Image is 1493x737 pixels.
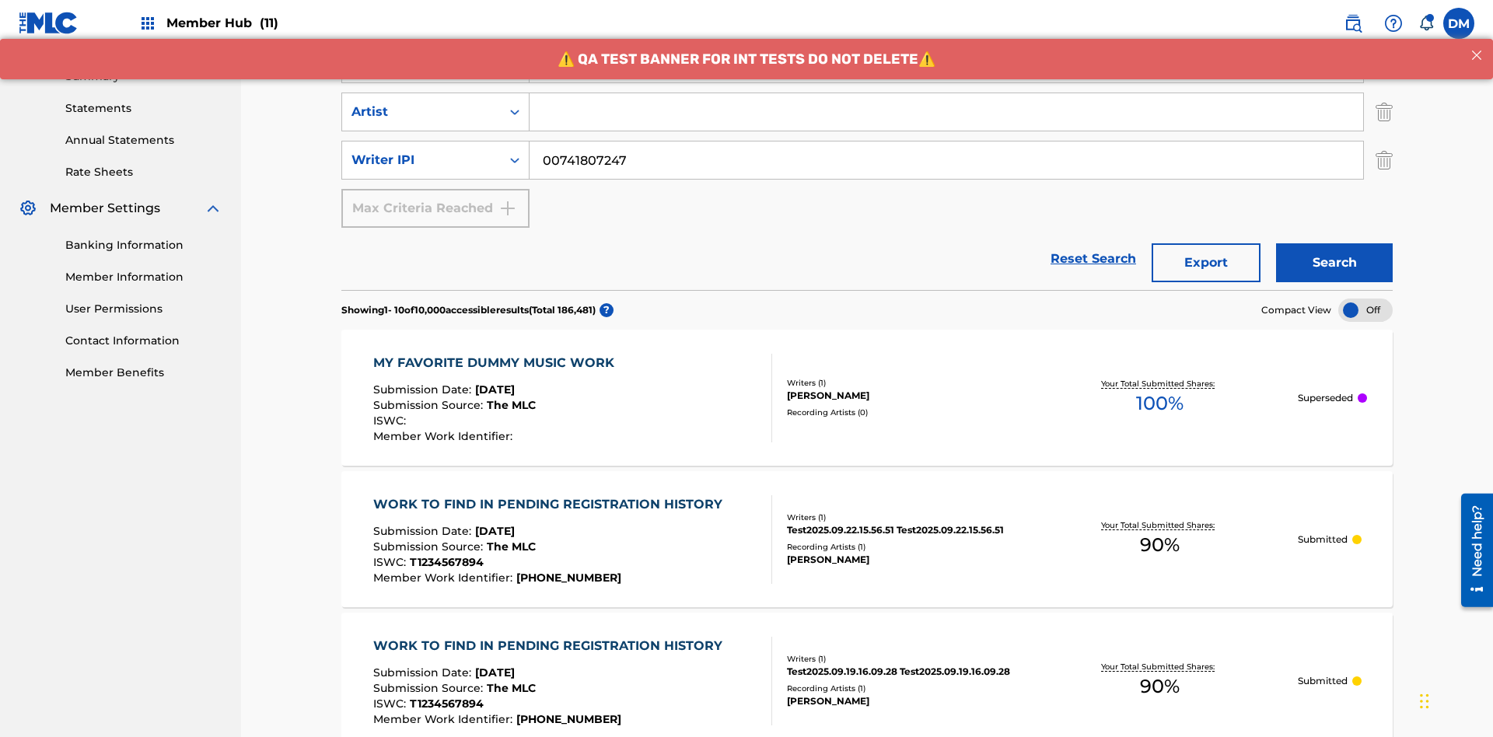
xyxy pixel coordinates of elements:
[787,694,1022,708] div: [PERSON_NAME]
[65,365,222,381] a: Member Benefits
[65,333,222,349] a: Contact Information
[373,524,475,538] span: Submission Date :
[787,665,1022,679] div: Test2025.09.19.16.09.28 Test2025.09.19.16.09.28
[487,540,536,554] span: The MLC
[1101,661,1219,672] p: Your Total Submitted Shares:
[50,199,160,218] span: Member Settings
[1261,303,1331,317] span: Compact View
[1415,662,1493,737] iframe: Chat Widget
[1418,16,1434,31] div: Notifications
[373,555,410,569] span: ISWC :
[1140,672,1180,700] span: 90 %
[787,541,1022,553] div: Recording Artists ( 1 )
[138,14,157,33] img: Top Rightsholders
[787,653,1022,665] div: Writers ( 1 )
[260,16,278,30] span: (11)
[1376,93,1393,131] img: Delete Criterion
[373,382,475,396] span: Submission Date :
[65,100,222,117] a: Statements
[1140,531,1180,559] span: 90 %
[1298,674,1348,688] p: Submitted
[373,681,487,695] span: Submission Source :
[373,414,410,428] span: ISWC :
[787,407,1022,418] div: Recording Artists ( 0 )
[341,303,596,317] p: Showing 1 - 10 of 10,000 accessible results (Total 186,481 )
[1276,243,1393,282] button: Search
[410,697,484,711] span: T1234567894
[487,398,536,412] span: The MLC
[787,377,1022,389] div: Writers ( 1 )
[1344,14,1362,33] img: search
[475,665,515,679] span: [DATE]
[351,103,491,121] div: Artist
[475,524,515,538] span: [DATE]
[373,697,410,711] span: ISWC :
[373,571,516,585] span: Member Work Identifier :
[373,429,516,443] span: Member Work Identifier :
[787,553,1022,567] div: [PERSON_NAME]
[373,398,487,412] span: Submission Source :
[65,132,222,148] a: Annual Statements
[1298,533,1348,547] p: Submitted
[1298,391,1353,405] p: Superseded
[204,199,222,218] img: expand
[1337,8,1369,39] a: Public Search
[341,330,1393,466] a: MY FAVORITE DUMMY MUSIC WORKSubmission Date:[DATE]Submission Source:The MLCISWC:Member Work Ident...
[1101,519,1219,531] p: Your Total Submitted Shares:
[475,382,515,396] span: [DATE]
[516,712,621,726] span: [PHONE_NUMBER]
[1152,243,1260,282] button: Export
[787,512,1022,523] div: Writers ( 1 )
[600,303,614,317] span: ?
[373,665,475,679] span: Submission Date :
[65,164,222,180] a: Rate Sheets
[1136,389,1184,417] span: 100 %
[1420,678,1429,725] div: Drag
[373,637,730,655] div: WORK TO FIND IN PENDING REGISTRATION HISTORY
[373,712,516,726] span: Member Work Identifier :
[787,389,1022,403] div: [PERSON_NAME]
[410,555,484,569] span: T1234567894
[373,354,622,372] div: MY FAVORITE DUMMY MUSIC WORK
[1376,141,1393,180] img: Delete Criterion
[65,301,222,317] a: User Permissions
[373,540,487,554] span: Submission Source :
[787,683,1022,694] div: Recording Artists ( 1 )
[1384,14,1403,33] img: help
[1101,378,1219,389] p: Your Total Submitted Shares:
[19,199,37,218] img: Member Settings
[516,571,621,585] span: [PHONE_NUMBER]
[351,151,491,169] div: Writer IPI
[1043,242,1144,276] a: Reset Search
[373,495,730,514] div: WORK TO FIND IN PENDING REGISTRATION HISTORY
[1449,487,1493,615] iframe: Resource Center
[19,12,79,34] img: MLC Logo
[1443,8,1474,39] div: User Menu
[166,14,278,32] span: Member Hub
[1378,8,1409,39] div: Help
[341,471,1393,607] a: WORK TO FIND IN PENDING REGISTRATION HISTORYSubmission Date:[DATE]Submission Source:The MLCISWC:T...
[787,523,1022,537] div: Test2025.09.22.15.56.51 Test2025.09.22.15.56.51
[65,237,222,253] a: Banking Information
[487,681,536,695] span: The MLC
[65,269,222,285] a: Member Information
[558,12,935,29] span: ⚠️ QA TEST BANNER FOR INT TESTS DO NOT DELETE⚠️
